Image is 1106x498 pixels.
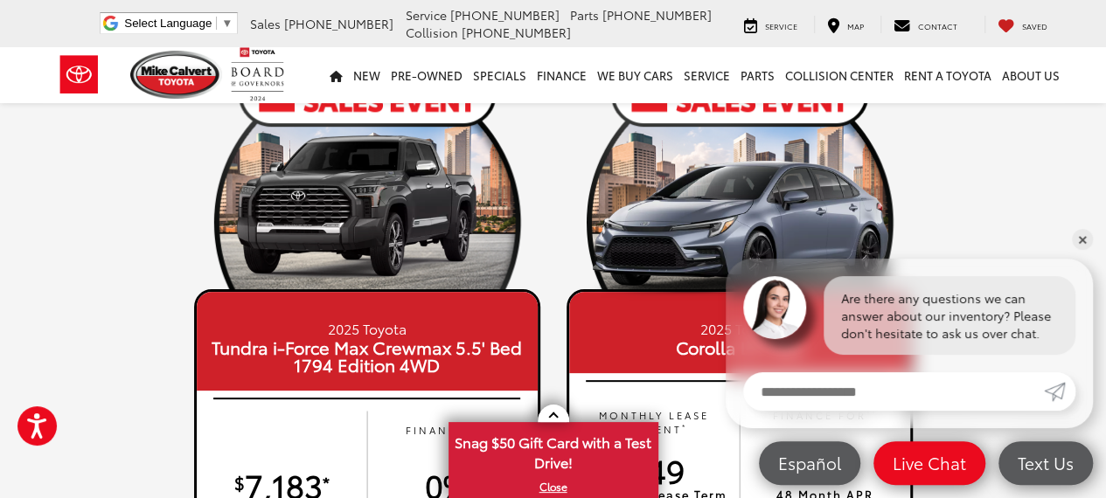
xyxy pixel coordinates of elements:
[376,423,529,452] p: FINANCE FOR
[386,47,468,103] a: Pre-Owned
[847,20,864,31] span: Map
[873,441,985,485] a: Live Chat
[216,17,217,30] span: ​
[574,318,906,338] small: 2025 Toyota
[678,47,735,103] a: Service
[735,47,780,103] a: Parts
[574,338,906,356] span: Corolla LE FWD
[406,6,447,24] span: Service
[324,47,348,103] a: Home
[743,372,1044,411] input: Enter your message
[462,24,571,41] span: [PHONE_NUMBER]
[743,276,806,339] img: Agent profile photo
[1009,452,1082,474] span: Text Us
[406,24,458,41] span: Collision
[765,20,797,31] span: Service
[899,47,997,103] a: Rent a Toyota
[918,20,957,31] span: Contact
[468,47,532,103] a: Specials
[221,17,233,30] span: ▼
[998,441,1093,485] a: Text Us
[234,470,245,495] sup: $
[348,47,386,103] a: New
[124,17,233,30] a: Select Language​
[984,16,1061,33] a: My Saved Vehicles
[814,16,877,33] a: Map
[567,128,913,301] img: 25_Corolla_XSE_Celestite_Left
[201,338,533,373] span: Tundra i-Force Max Crewmax 5.5' Bed 1794 Edition 4WD
[602,6,712,24] span: [PHONE_NUMBER]
[592,47,678,103] a: WE BUY CARS
[1022,20,1047,31] span: Saved
[880,16,970,33] a: Contact
[824,276,1075,355] div: Are there any questions we can answer about our inventory? Please don't hesitate to ask us over c...
[201,318,533,338] small: 2025 Toyota
[46,46,112,103] img: Toyota
[759,441,860,485] a: Español
[780,47,899,103] a: Collision Center
[532,47,592,103] a: Finance
[194,128,540,301] img: 25_Tundra_Capstone_Gray_Left
[130,51,223,99] img: Mike Calvert Toyota
[450,424,657,477] span: Snag $50 Gift Card with a Test Drive!
[570,6,599,24] span: Parts
[997,47,1065,103] a: About Us
[450,6,560,24] span: [PHONE_NUMBER]
[124,17,212,30] span: Select Language
[884,452,975,474] span: Live Chat
[1044,372,1075,411] a: Submit
[731,16,810,33] a: Service
[250,15,281,32] span: Sales
[769,452,850,474] span: Español
[284,15,393,32] span: [PHONE_NUMBER]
